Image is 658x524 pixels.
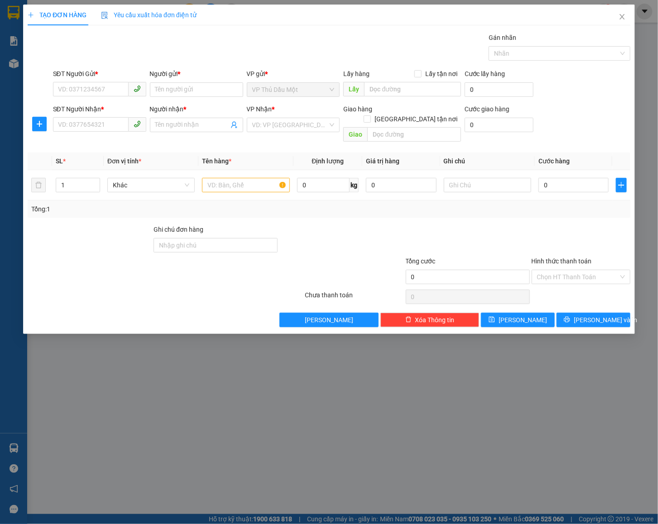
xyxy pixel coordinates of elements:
[366,157,399,165] span: Giá trị hàng
[133,85,140,92] span: phone
[366,178,436,192] input: 0
[33,120,46,128] span: plus
[465,118,533,132] input: Cước giao hàng
[53,104,146,114] div: SĐT Người Nhận
[343,82,364,96] span: Lấy
[202,157,231,165] span: Tên hàng
[465,105,509,113] label: Cước giao hàng
[364,82,461,96] input: Dọc đường
[113,178,189,192] span: Khác
[564,316,570,324] span: printer
[312,157,344,165] span: Định lượng
[415,315,455,325] span: Xóa Thông tin
[304,290,405,306] div: Chưa thanh toán
[616,181,626,189] span: plus
[489,316,495,324] span: save
[53,69,146,79] div: SĐT Người Gửi
[465,70,505,77] label: Cước lấy hàng
[107,157,141,165] span: Đơn vị tính
[31,204,255,214] div: Tổng: 1
[149,104,243,114] div: Người nhận
[350,178,359,192] span: kg
[90,178,100,185] span: Increase Value
[154,238,278,252] input: Ghi chú đơn hàng
[92,186,98,191] span: down
[343,127,367,142] span: Giao
[465,82,533,97] input: Cước lấy hàng
[405,316,412,324] span: delete
[246,105,272,113] span: VP Nhận
[92,180,98,185] span: up
[252,83,334,96] span: VP Thủ Dầu Một
[343,70,370,77] span: Lấy hàng
[489,34,516,41] label: Gán nhãn
[279,313,379,327] button: [PERSON_NAME]
[405,257,435,265] span: Tổng cước
[538,157,570,165] span: Cước hàng
[32,117,47,131] button: plus
[532,257,592,265] label: Hình thức thanh toán
[90,185,100,192] span: Decrease Value
[101,12,108,19] img: icon
[230,121,237,129] span: user-add
[31,178,46,192] button: delete
[440,152,534,170] th: Ghi chú
[28,12,34,18] span: plus
[557,313,630,327] button: printer[PERSON_NAME] và In
[367,127,461,142] input: Dọc đường
[101,11,197,19] span: Yêu cầu xuất hóa đơn điện tử
[305,315,353,325] span: [PERSON_NAME]
[28,11,86,19] span: TẠO ĐƠN HÀNG
[443,178,531,192] input: Ghi Chú
[422,69,461,79] span: Lấy tận nơi
[154,226,203,233] label: Ghi chú đơn hàng
[616,178,627,192] button: plus
[133,120,140,128] span: phone
[574,315,637,325] span: [PERSON_NAME] và In
[246,69,340,79] div: VP gửi
[56,157,63,165] span: SL
[481,313,555,327] button: save[PERSON_NAME]
[619,13,626,20] span: close
[610,5,635,30] button: Close
[380,313,480,327] button: deleteXóa Thông tin
[343,105,372,113] span: Giao hàng
[371,114,461,124] span: [GEOGRAPHIC_DATA] tận nơi
[499,315,547,325] span: [PERSON_NAME]
[149,69,243,79] div: Người gửi
[202,178,289,192] input: VD: Bàn, Ghế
